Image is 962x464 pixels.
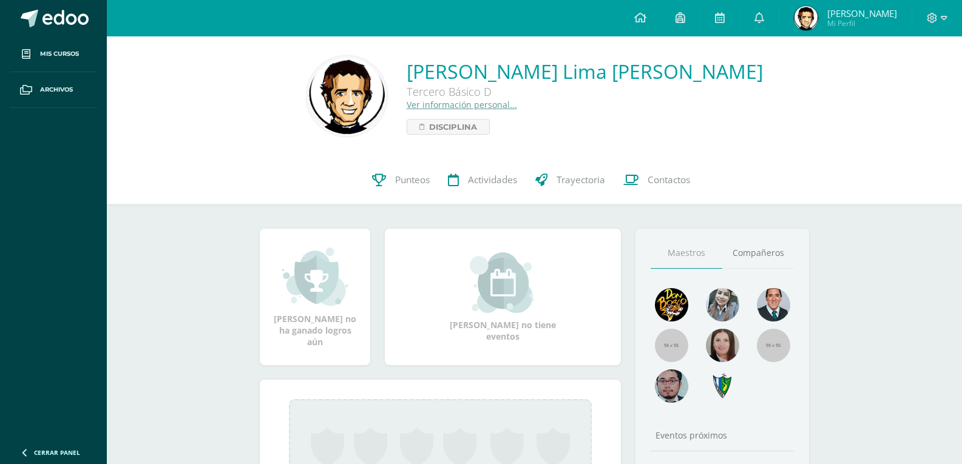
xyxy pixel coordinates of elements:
div: [PERSON_NAME] no tiene eventos [442,252,564,342]
a: [PERSON_NAME] Lima [PERSON_NAME] [407,58,763,84]
img: achievement_small.png [282,246,348,307]
a: Actividades [439,156,526,204]
span: Punteos [395,173,430,186]
img: eec80b72a0218df6e1b0c014193c2b59.png [757,288,790,321]
img: 29fc2a48271e3f3676cb2cb292ff2552.png [655,288,688,321]
a: Compañeros [722,238,794,269]
img: 8ef05d55136967844ce2254a5a2acd82.png [309,58,385,134]
div: Tercero Básico D [407,84,763,99]
a: Trayectoria [526,156,614,204]
a: Mis cursos [10,36,97,72]
a: Disciplina [407,119,490,135]
img: 7cab5f6743d087d6deff47ee2e57ce0d.png [706,369,739,403]
span: Cerrar panel [34,448,80,457]
div: Eventos próximos [651,429,794,441]
img: d0e54f245e8330cebada5b5b95708334.png [655,369,688,403]
img: event_small.png [470,252,536,313]
a: Ver información personal... [407,99,517,110]
img: 5a7259e555066f43de224bfb23f02520.png [794,6,818,30]
img: 55x55 [757,329,790,362]
span: Archivos [40,85,73,95]
img: 55x55 [655,329,688,362]
img: 67c3d6f6ad1c930a517675cdc903f95f.png [706,329,739,362]
img: 45bd7986b8947ad7e5894cbc9b781108.png [706,288,739,321]
div: [PERSON_NAME] no ha ganado logros aún [272,246,358,348]
span: [PERSON_NAME] [827,7,897,19]
a: Punteos [363,156,439,204]
a: Contactos [614,156,699,204]
span: Actividades [468,173,517,186]
a: Maestros [651,238,722,269]
span: Mis cursos [40,49,79,59]
span: Trayectoria [557,173,605,186]
span: Contactos [648,173,690,186]
a: Archivos [10,72,97,108]
span: Disciplina [429,119,477,134]
span: Mi Perfil [827,18,897,29]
